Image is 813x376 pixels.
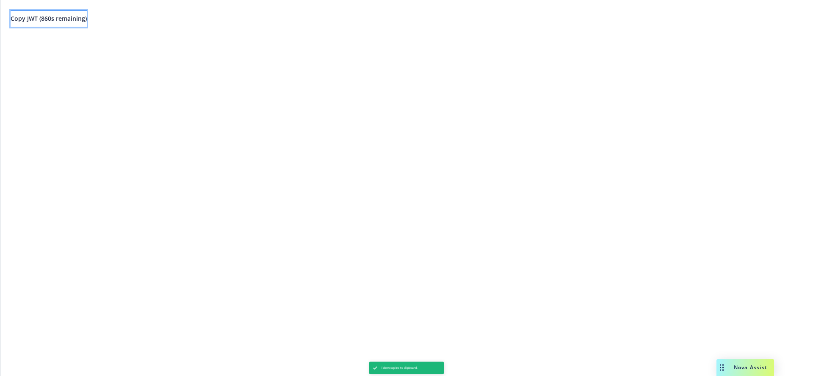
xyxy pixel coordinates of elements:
div: Drag to move [716,359,727,376]
button: Nova Assist [716,359,774,376]
span: Copy JWT ( 860 s remaining) [11,14,87,22]
span: Token copied to clipboard. [381,366,418,370]
span: Nova Assist [734,364,767,371]
button: Copy JWT (860s remaining) [11,10,87,27]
